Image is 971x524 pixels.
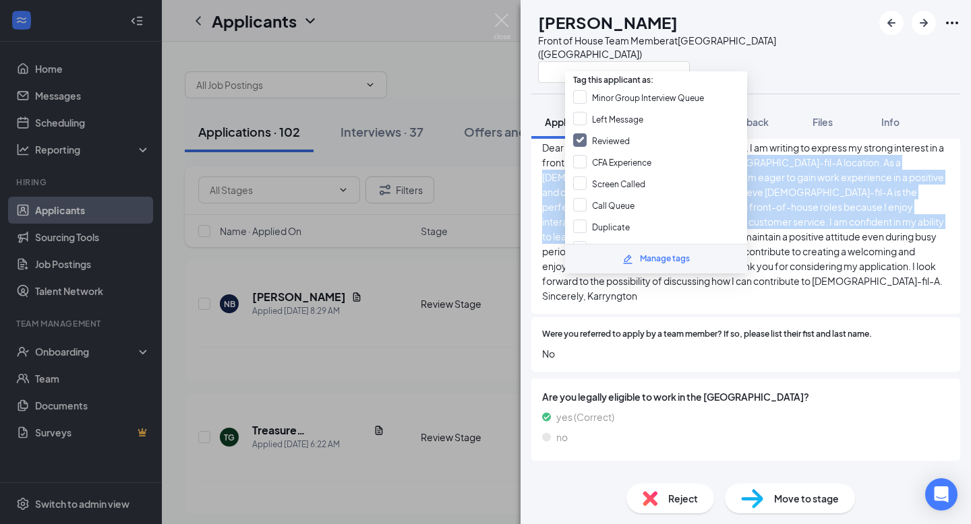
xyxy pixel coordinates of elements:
span: Were you referred to apply by a team member? If so, please list their fist and last name. [542,328,872,341]
span: Are you legally eligible to work in the [GEOGRAPHIC_DATA]? [542,389,949,404]
div: Manage tags [640,253,690,265]
span: no [556,430,568,445]
svg: ChevronUp [531,469,548,486]
h1: [PERSON_NAME] [538,11,678,34]
div: Open Intercom Messenger [925,478,958,511]
button: ArrowRight [912,11,936,35]
div: Front of House Team Member at [GEOGRAPHIC_DATA] ([GEOGRAPHIC_DATA]) [538,34,873,61]
span: Submitted: [859,471,898,483]
span: Files [813,116,833,128]
span: [DATE] 12:13 AM [904,471,960,483]
span: yes (Correct) [556,410,614,424]
svg: ArrowLeftNew [883,15,900,31]
div: Availability [553,471,599,484]
span: Reject [668,491,698,506]
span: No [542,346,949,361]
svg: ArrowRight [916,15,932,31]
span: Move to stage [774,491,839,506]
span: Dear [DEMOGRAPHIC_DATA]-fil-A Hiring Team, I am writing to express my strong interest in a front-... [542,140,949,303]
span: Info [881,116,900,128]
span: Tag this applicant as: [565,67,661,88]
svg: Pencil [622,254,633,265]
span: Application [545,116,596,128]
svg: Ellipses [944,15,960,31]
button: ArrowLeftNew [879,11,904,35]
